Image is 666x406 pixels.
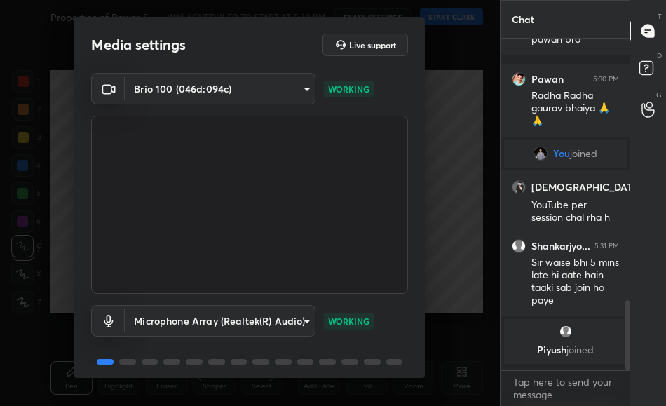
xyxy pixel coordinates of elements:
[125,73,315,104] div: Brio 100 (046d:094c)
[512,239,526,253] img: default.png
[593,75,619,83] div: 5:30 PM
[125,305,315,337] div: Brio 100 (046d:094c)
[512,72,526,86] img: 3
[658,11,662,22] p: T
[656,90,662,100] p: G
[501,1,545,38] p: Chat
[531,89,619,128] div: Radha Radha gaurav bhaiya 🙏🙏
[594,242,619,250] div: 5:31 PM
[657,50,662,61] p: D
[328,315,369,327] p: WORKING
[512,180,526,194] img: 3
[531,256,619,308] div: Sir waise bhi 5 mins late hi aate hain taaki sab join ho paye
[534,147,548,161] img: 9689d3ed888646769c7969bc1f381e91.jpg
[531,240,590,252] h6: Shankarjyo...
[566,343,594,356] span: joined
[558,325,572,339] img: default.png
[512,344,618,356] p: Piyush
[553,148,570,159] span: You
[91,36,186,54] h2: Media settings
[531,73,564,86] h6: Pawan
[501,39,630,367] div: grid
[328,83,369,95] p: WORKING
[531,198,619,225] div: YouTube per session chal rha h
[531,181,642,194] h6: [DEMOGRAPHIC_DATA]
[349,41,396,49] h5: Live support
[570,148,597,159] span: joined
